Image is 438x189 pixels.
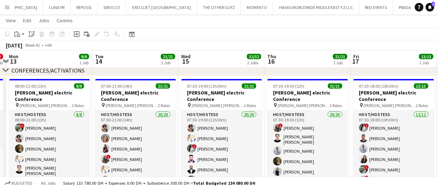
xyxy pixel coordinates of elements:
[278,124,283,128] span: !
[267,53,276,60] span: Thu
[63,180,255,186] div: Salary 133 780.00 DH + Expenses 0.00 DH + Subsistence 300.00 DH =
[247,54,261,59] span: 32/32
[267,79,348,185] app-job-card: 07:30-19:30 (12h)21/21[PERSON_NAME] electric Conference [PERSON_NAME] [PERSON_NAME]2 RolesHost/Ho...
[328,83,342,89] span: 21/21
[359,83,399,89] span: 07:30-18:00 (10h30m)
[426,3,434,11] a: 2
[9,53,18,60] span: Mon
[365,176,369,180] span: !
[74,83,84,89] span: 9/9
[45,42,52,48] div: +04
[3,16,19,25] a: View
[365,165,369,170] span: !
[181,89,262,102] h3: [PERSON_NAME] electric Conference
[266,57,276,65] span: 16
[273,83,304,89] span: 07:30-19:30 (12h)
[40,180,57,186] span: All jobs
[353,89,434,102] h3: [PERSON_NAME] electric Conference
[267,89,348,102] h3: [PERSON_NAME] electric Conference
[158,103,170,108] span: 2 Roles
[365,124,369,128] span: !
[278,103,330,108] span: [PERSON_NAME] [PERSON_NAME]
[106,103,158,108] span: [PERSON_NAME] [PERSON_NAME]
[242,83,256,89] span: 21/21
[192,103,244,108] span: [PERSON_NAME] [PERSON_NAME]
[9,79,90,185] app-job-card: 08:00-21:00 (13h)9/9[PERSON_NAME] electric Conference [PERSON_NAME] [PERSON_NAME]2 RolesHost/Host...
[419,54,433,59] span: 13/13
[6,17,16,24] span: View
[12,67,85,74] div: CONFERENCES/ACTIVATIONS
[4,179,33,187] button: Budgeted
[8,57,18,65] span: 13
[106,155,111,159] span: !
[43,0,71,14] button: LUNA PR
[192,144,197,149] span: !
[95,53,103,60] span: Tue
[193,180,255,186] span: Total Budgeted 134 080.00 DH
[72,103,84,108] span: 2 Roles
[416,103,428,108] span: 2 Roles
[364,103,416,108] span: [PERSON_NAME] [PERSON_NAME]
[54,16,76,25] a: Comms
[241,0,273,14] button: MOMENTO
[161,54,175,59] span: 21/21
[24,42,42,48] span: Week 41
[353,53,359,60] span: Fri
[181,79,262,185] app-job-card: 07:30-19:00 (11h30m)21/21[PERSON_NAME] electric Conference [PERSON_NAME] [PERSON_NAME]2 RolesHost...
[161,60,175,65] div: 1 Job
[187,83,227,89] span: 07:30-19:00 (11h30m)
[94,57,103,65] span: 14
[197,0,241,14] button: THE OTHER GUYZ
[79,54,89,59] span: 9/9
[71,0,98,14] button: REPOSSI
[419,60,433,65] div: 1 Job
[244,103,256,108] span: 2 Roles
[333,60,347,65] div: 1 Job
[352,57,359,65] span: 17
[12,181,32,186] span: Budgeted
[95,79,176,185] app-job-card: 07:00-21:00 (14h)21/21[PERSON_NAME] electric Conference [PERSON_NAME] [PERSON_NAME]2 RolesHost/Ho...
[156,83,170,89] span: 21/21
[180,57,191,65] span: 15
[15,83,46,89] span: 08:00-21:00 (13h)
[333,54,347,59] span: 21/21
[432,2,435,6] span: 2
[95,89,176,102] h3: [PERSON_NAME] electric Conference
[36,16,52,25] a: Jobs
[20,16,34,25] a: Edit
[6,42,22,49] div: [DATE]
[330,103,342,108] span: 2 Roles
[20,124,24,128] span: !
[98,0,126,14] button: SIROCCO
[79,60,89,65] div: 1 Job
[126,0,197,14] button: EXECUJET [GEOGRAPHIC_DATA]
[359,0,393,14] button: RED EVENTS
[23,17,31,24] span: Edit
[181,53,191,60] span: Wed
[9,89,90,102] h3: [PERSON_NAME] electric Conference
[247,60,261,65] div: 2 Jobs
[57,17,73,24] span: Comms
[101,83,132,89] span: 07:00-21:00 (14h)
[273,0,359,14] button: HAVAS WORLDWIDE MIDDLE EAST FZ LLC
[353,79,434,185] app-job-card: 07:30-18:00 (10h30m)13/13[PERSON_NAME] electric Conference [PERSON_NAME] [PERSON_NAME]2 RolesHost...
[19,103,72,108] span: [PERSON_NAME] [PERSON_NAME]
[39,17,49,24] span: Jobs
[414,83,428,89] span: 13/13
